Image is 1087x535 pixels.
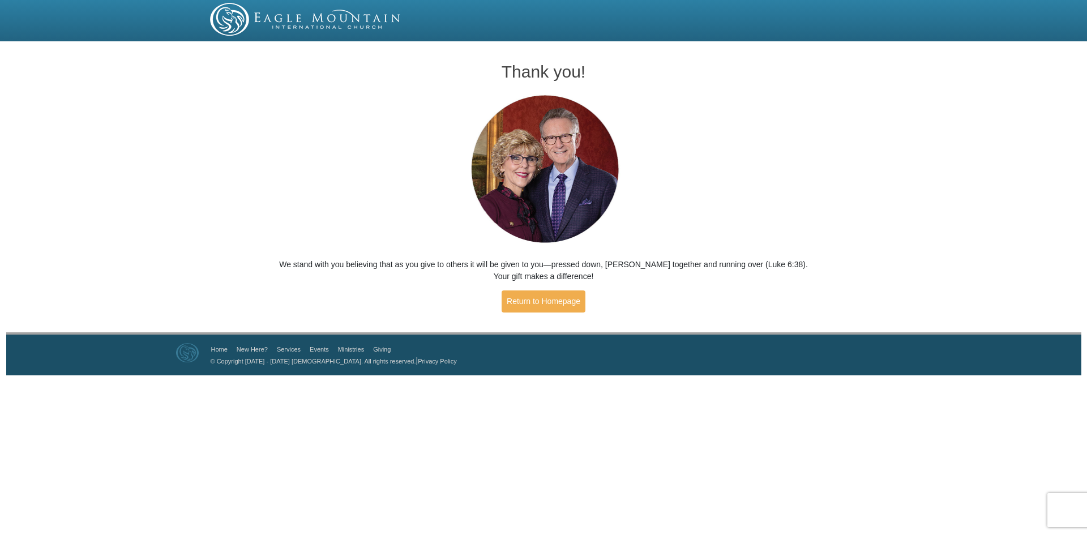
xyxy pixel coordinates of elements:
[278,259,810,283] p: We stand with you believing that as you give to others it will be given to you—pressed down, [PER...
[278,62,810,81] h1: Thank you!
[460,92,627,247] img: Pastors George and Terri Pearsons
[207,355,457,367] p: |
[418,358,456,365] a: Privacy Policy
[210,3,401,36] img: EMIC
[373,346,391,353] a: Giving
[211,358,416,365] a: © Copyright [DATE] - [DATE] [DEMOGRAPHIC_DATA]. All rights reserved.
[338,346,364,353] a: Ministries
[211,346,228,353] a: Home
[176,343,199,362] img: Eagle Mountain International Church
[277,346,301,353] a: Services
[237,346,268,353] a: New Here?
[502,290,585,313] a: Return to Homepage
[310,346,329,353] a: Events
